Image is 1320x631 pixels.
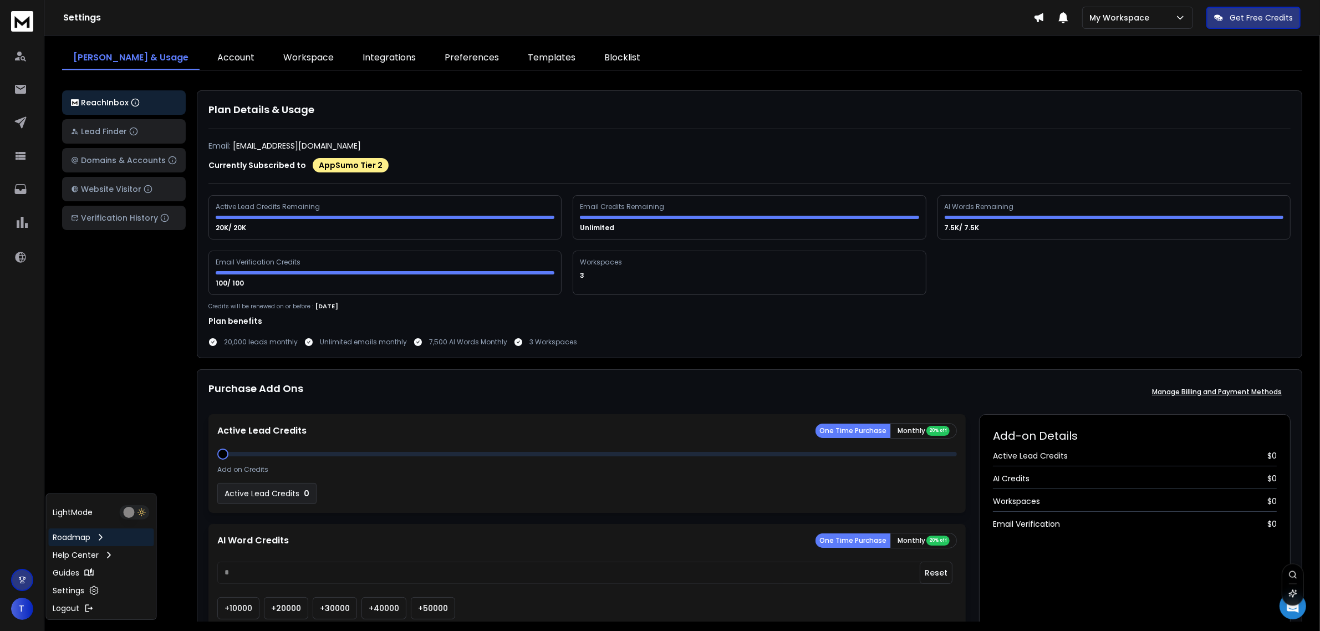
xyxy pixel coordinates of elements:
span: $ 0 [1267,496,1277,507]
a: Preferences [434,47,510,70]
button: Website Visitor [62,177,186,201]
h1: Plan Details & Usage [208,102,1291,118]
p: 20K/ 20K [216,223,248,232]
p: Guides [53,567,80,578]
span: $ 0 [1267,450,1277,461]
button: One Time Purchase [816,424,890,438]
span: $ 0 [1267,473,1277,484]
p: 3 Workspaces [529,338,577,347]
span: $ 0 [1267,518,1277,530]
button: Monthly 20% off [890,533,957,548]
p: 3 [580,271,586,280]
p: AI Word Credits [217,534,289,547]
button: +20000 [264,597,308,619]
p: 0 [304,488,309,499]
p: 20,000 leads monthly [224,338,298,347]
p: Currently Subscribed to [208,160,306,171]
a: Roadmap [49,528,154,546]
p: Logout [53,603,80,614]
p: Unlimited [580,223,616,232]
span: AI Credits [993,473,1030,484]
button: Lead Finder [62,119,186,144]
div: AI Words Remaining [945,202,1016,211]
p: [EMAIL_ADDRESS][DOMAIN_NAME] [233,140,361,151]
button: Verification History [62,206,186,230]
div: Active Lead Credits Remaining [216,202,322,211]
div: Open Intercom Messenger [1280,593,1306,619]
a: Templates [517,47,587,70]
a: Guides [49,564,154,582]
button: T [11,598,33,620]
button: Manage Billing and Payment Methods [1143,381,1291,403]
p: Email: [208,140,231,151]
div: Email Credits Remaining [580,202,666,211]
button: Monthly 20% off [890,423,957,439]
button: +10000 [217,597,259,619]
p: Credits will be renewed on or before : [208,302,313,311]
p: Help Center [53,549,99,561]
p: [DATE] [315,302,338,311]
button: +40000 [361,597,406,619]
p: 7,500 AI Words Monthly [429,338,507,347]
a: Integrations [351,47,427,70]
p: 100/ 100 [216,279,246,288]
img: logo [71,99,79,106]
p: Settings [53,585,85,596]
p: Active Lead Credits [217,424,307,437]
button: ReachInbox [62,90,186,115]
p: Get Free Credits [1230,12,1293,23]
div: AppSumo Tier 2 [313,158,389,172]
div: Workspaces [580,258,624,267]
button: One Time Purchase [816,533,890,548]
button: +30000 [313,597,357,619]
p: My Workspace [1089,12,1154,23]
p: Roadmap [53,532,91,543]
p: Add on Credits [217,465,268,474]
h1: Settings [63,11,1033,24]
p: Light Mode [53,507,93,518]
button: Reset [920,562,952,584]
p: Manage Billing and Payment Methods [1152,388,1282,396]
button: +50000 [411,597,455,619]
a: Help Center [49,546,154,564]
p: 7.5K/ 7.5K [945,223,981,232]
a: Account [206,47,266,70]
a: Blocklist [593,47,651,70]
p: Active Lead Credits [225,488,299,499]
img: logo [11,11,33,32]
div: 20% off [926,536,950,546]
button: Get Free Credits [1206,7,1301,29]
div: 20% off [926,426,950,436]
h1: Plan benefits [208,316,1291,327]
span: Workspaces [993,496,1040,507]
a: [PERSON_NAME] & Usage [62,47,200,70]
h2: Add-on Details [993,428,1277,444]
h1: Purchase Add Ons [208,381,303,403]
span: Email Verification [993,518,1060,530]
button: Domains & Accounts [62,148,186,172]
div: Email Verification Credits [216,258,302,267]
p: Unlimited emails monthly [320,338,407,347]
a: Settings [49,582,154,599]
span: Active Lead Credits [993,450,1068,461]
a: Workspace [272,47,345,70]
